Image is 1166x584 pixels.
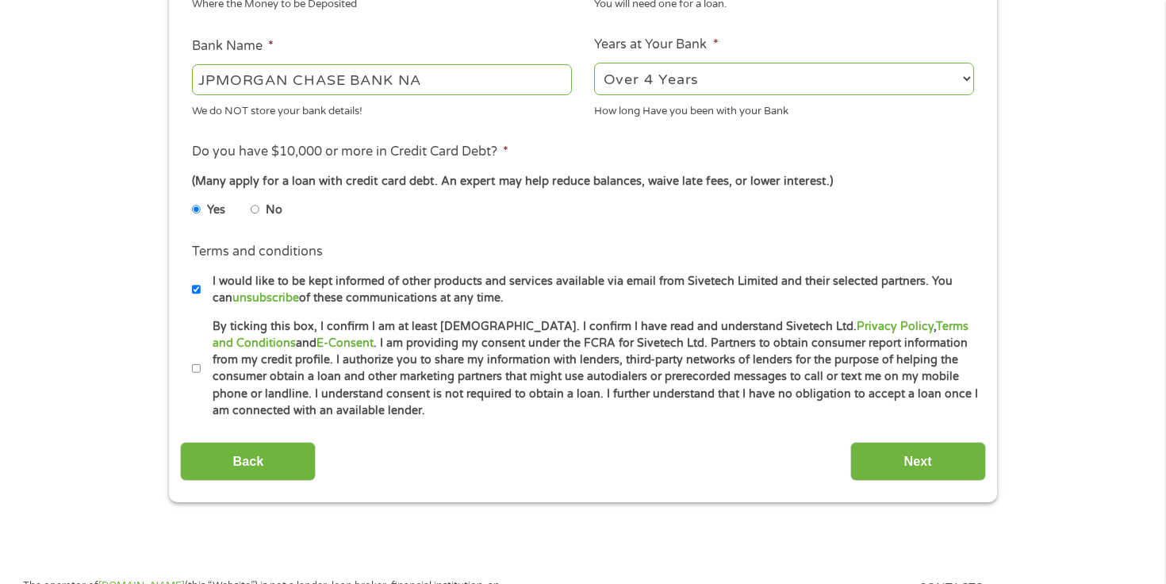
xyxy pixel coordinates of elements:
label: I would like to be kept informed of other products and services available via email from Sivetech... [201,273,979,307]
a: unsubscribe [232,291,299,305]
label: Years at Your Bank [594,36,718,53]
label: By ticking this box, I confirm I am at least [DEMOGRAPHIC_DATA]. I confirm I have read and unders... [201,318,979,420]
a: Privacy Policy [857,320,934,333]
label: Bank Name [192,38,274,55]
label: Do you have $10,000 or more in Credit Card Debt? [192,144,508,160]
input: Next [850,442,986,481]
div: We do NOT store your bank details! [192,98,572,119]
label: Terms and conditions [192,244,323,260]
a: Terms and Conditions [213,320,968,350]
label: Yes [207,202,225,219]
input: Back [180,442,316,481]
a: E-Consent [316,336,374,350]
div: How long Have you been with your Bank [594,98,974,119]
div: (Many apply for a loan with credit card debt. An expert may help reduce balances, waive late fees... [192,173,974,190]
label: No [266,202,282,219]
